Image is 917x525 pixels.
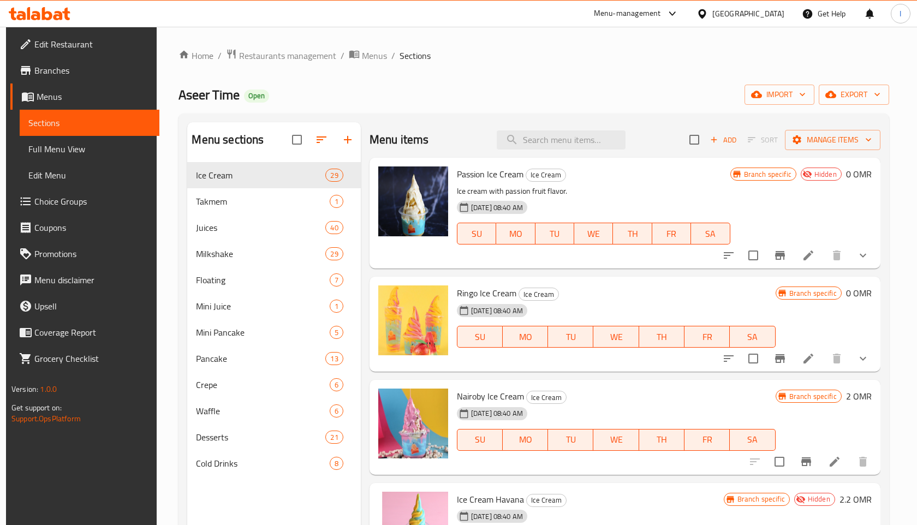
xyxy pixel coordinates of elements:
button: WE [574,223,613,244]
span: 1 [330,301,343,312]
span: Branch specific [785,288,841,299]
a: Branches [10,57,159,83]
span: I [900,8,901,20]
span: SA [734,329,771,345]
span: Version: [11,382,38,396]
span: 8 [330,458,343,469]
div: items [330,378,343,391]
button: TU [548,326,593,348]
button: MO [496,223,535,244]
a: Support.OpsPlatform [11,411,81,426]
button: Add section [335,127,361,153]
span: Add item [706,132,741,148]
span: Grocery Checklist [34,352,151,365]
span: Branch specific [740,169,796,180]
div: Takmem1 [187,188,360,214]
div: Mini Juice [196,300,329,313]
span: Juices [196,221,325,234]
span: WE [598,432,634,448]
a: Edit menu item [802,352,815,365]
div: items [325,169,343,182]
span: Restaurants management [239,49,336,62]
span: Milkshake [196,247,325,260]
button: FR [684,326,730,348]
div: Ice Cream [526,169,566,182]
span: Mini Pancake [196,326,329,339]
a: Full Menu View [20,136,159,162]
span: Select all sections [285,128,308,151]
div: Desserts21 [187,424,360,450]
li: / [218,49,222,62]
a: Upsell [10,293,159,319]
span: 1.0.0 [40,382,57,396]
span: SU [462,226,492,242]
button: FR [684,429,730,451]
span: 5 [330,327,343,338]
button: show more [850,345,876,372]
button: TU [535,223,574,244]
img: Nairoby Ice Cream [378,389,448,458]
span: Desserts [196,431,325,444]
button: MO [503,326,548,348]
span: Ice Cream [527,391,566,404]
div: Waffle [196,404,329,417]
button: TH [639,429,684,451]
nav: Menu sections [187,158,360,481]
span: Sections [28,116,151,129]
span: Coverage Report [34,326,151,339]
span: Branches [34,64,151,77]
span: Ice Cream [526,169,565,181]
span: Select section first [741,132,785,148]
div: Ice Cream [196,169,325,182]
span: Select section [683,128,706,151]
div: items [325,352,343,365]
div: items [330,273,343,287]
span: Ice Cream [519,288,558,301]
span: SU [462,329,498,345]
div: Cold Drinks [196,457,329,470]
span: 7 [330,275,343,285]
div: Milkshake29 [187,241,360,267]
div: Pancake [196,352,325,365]
div: Mini Pancake5 [187,319,360,345]
span: Select to update [742,244,765,267]
button: delete [850,449,876,475]
span: Manage items [794,133,872,147]
span: 29 [326,249,342,259]
h6: 2 OMR [846,389,872,404]
div: Open [244,90,269,103]
div: Cold Drinks8 [187,450,360,476]
button: Branch-specific-item [767,345,793,372]
span: 21 [326,432,342,443]
span: Ice Cream Havana [457,491,524,508]
div: items [325,431,343,444]
a: Choice Groups [10,188,159,214]
button: SA [691,223,730,244]
span: TH [644,432,680,448]
li: / [341,49,344,62]
button: delete [824,242,850,269]
div: Ice Cream [526,494,567,507]
li: / [391,49,395,62]
button: WE [593,429,639,451]
div: items [330,300,343,313]
span: Menu disclaimer [34,273,151,287]
span: Add [708,134,738,146]
a: Edit menu item [828,455,841,468]
span: Edit Restaurant [34,38,151,51]
button: Branch-specific-item [793,449,819,475]
span: TH [617,226,647,242]
span: MO [501,226,531,242]
button: Branch-specific-item [767,242,793,269]
button: SU [457,223,496,244]
span: [DATE] 08:40 AM [467,306,527,316]
img: Ringo Ice Cream [378,285,448,355]
div: Floating [196,273,329,287]
button: import [745,85,814,105]
button: export [819,85,889,105]
a: Coverage Report [10,319,159,345]
span: FR [689,432,725,448]
span: FR [689,329,725,345]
